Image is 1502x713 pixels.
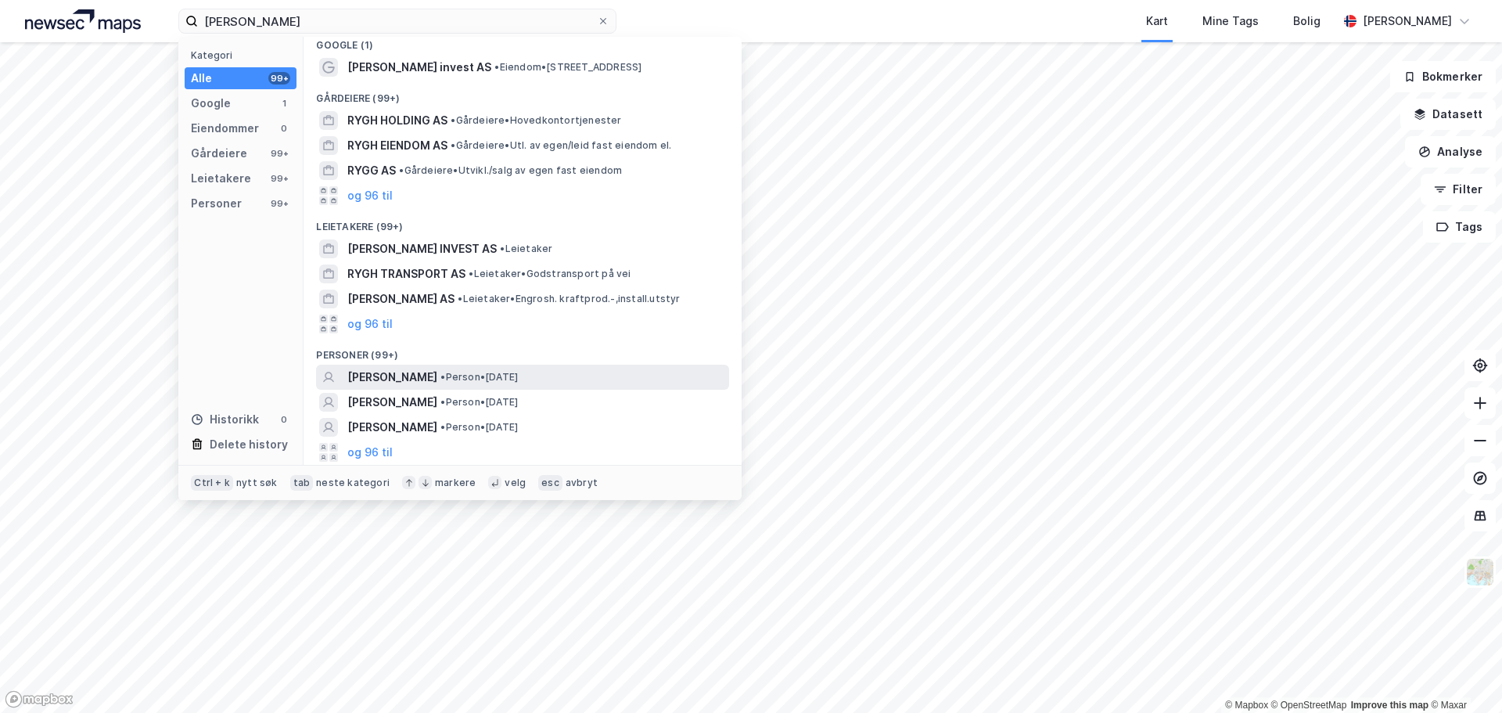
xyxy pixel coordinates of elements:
a: Improve this map [1351,700,1428,711]
div: 1 [278,97,290,110]
img: Z [1465,557,1495,587]
div: 99+ [268,172,290,185]
div: Eiendommer [191,119,259,138]
div: 99+ [268,197,290,210]
span: Gårdeiere • Utl. av egen/leid fast eiendom el. [451,139,671,152]
div: velg [505,477,526,489]
button: Analyse [1405,136,1496,167]
span: Leietaker • Godstransport på vei [469,268,631,280]
span: [PERSON_NAME] AS [347,290,455,308]
span: Person • [DATE] [440,421,518,434]
div: Gårdeiere (99+) [304,80,742,108]
a: Mapbox homepage [5,690,74,708]
span: • [451,139,455,151]
span: • [440,371,445,383]
div: Leietakere [191,169,251,188]
span: • [440,396,445,408]
div: Bolig [1293,12,1321,31]
span: Person • [DATE] [440,371,518,384]
div: Gårdeiere [191,144,247,163]
div: Historikk [191,410,259,429]
button: og 96 til [347,315,393,333]
span: • [399,164,404,176]
a: Mapbox [1225,700,1268,711]
div: Kategori [191,49,296,61]
span: RYGH TRANSPORT AS [347,265,465,283]
span: • [458,293,462,304]
div: Personer [191,194,242,213]
span: [PERSON_NAME] INVEST AS [347,239,497,258]
button: og 96 til [347,443,393,462]
span: • [440,421,445,433]
button: Datasett [1400,99,1496,130]
span: RYGH HOLDING AS [347,111,447,130]
div: 99+ [268,147,290,160]
div: nytt søk [236,477,278,489]
div: Ctrl + k [191,475,233,491]
input: Søk på adresse, matrikkel, gårdeiere, leietakere eller personer [198,9,597,33]
span: Gårdeiere • Utvikl./salg av egen fast eiendom [399,164,622,177]
span: [PERSON_NAME] [347,418,437,437]
span: • [469,268,473,279]
img: logo.a4113a55bc3d86da70a041830d287a7e.svg [25,9,141,33]
button: og 96 til [347,186,393,205]
span: • [494,61,499,73]
span: Gårdeiere • Hovedkontortjenester [451,114,621,127]
span: [PERSON_NAME] [347,393,437,412]
span: RYGG AS [347,161,396,180]
button: Tags [1423,211,1496,243]
div: 0 [278,122,290,135]
div: Personer (99+) [304,337,742,365]
button: Filter [1421,174,1496,205]
div: [PERSON_NAME] [1363,12,1452,31]
span: Leietaker [500,243,552,255]
span: [PERSON_NAME] [347,368,437,387]
div: 0 [278,413,290,426]
div: markere [435,477,476,489]
span: Eiendom • [STREET_ADDRESS] [494,61,641,74]
span: Person • [DATE] [440,396,518,409]
div: neste kategori [316,477,390,489]
div: 99+ [268,72,290,85]
div: tab [290,475,314,491]
div: Alle [191,69,212,88]
div: esc [538,475,562,491]
div: avbryt [566,477,598,489]
div: Google [191,94,231,113]
div: Mine Tags [1202,12,1259,31]
a: OpenStreetMap [1271,700,1347,711]
span: • [451,114,455,126]
span: RYGH EIENDOM AS [347,136,447,155]
span: [PERSON_NAME] invest AS [347,58,491,77]
div: Delete history [210,435,288,454]
span: Leietaker • Engrosh. kraftprod.-,install.utstyr [458,293,680,305]
button: Bokmerker [1390,61,1496,92]
span: • [500,243,505,254]
iframe: Chat Widget [1424,638,1502,713]
div: Leietakere (99+) [304,208,742,236]
div: Kart [1146,12,1168,31]
div: Google (1) [304,27,742,55]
